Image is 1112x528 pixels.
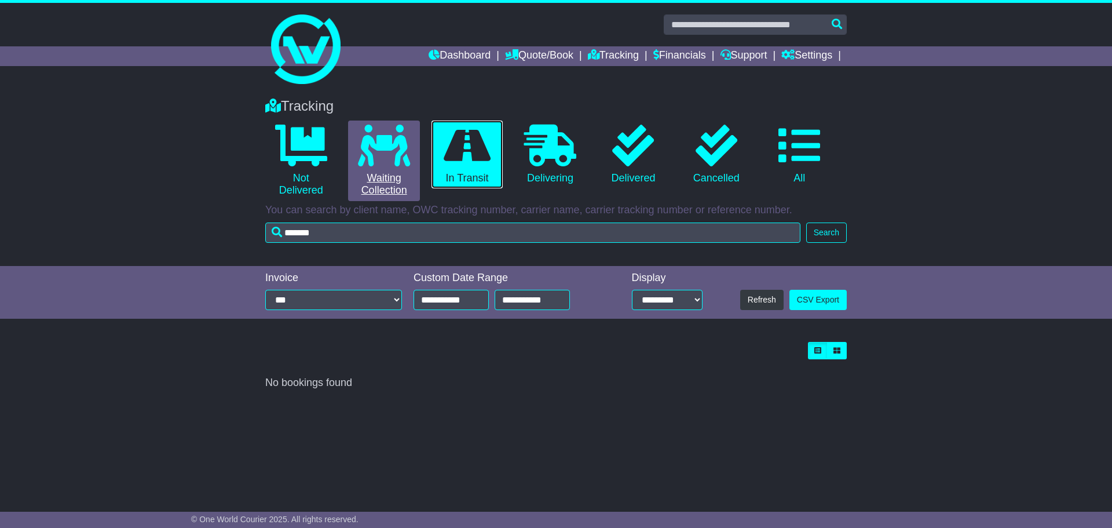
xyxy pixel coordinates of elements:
[720,46,767,66] a: Support
[265,121,336,201] a: Not Delivered
[429,46,491,66] a: Dashboard
[588,46,639,66] a: Tracking
[505,46,573,66] a: Quote/Book
[514,121,586,189] a: Delivering
[348,121,419,201] a: Waiting Collection
[632,272,703,285] div: Display
[265,272,402,285] div: Invoice
[764,121,835,189] a: All
[740,290,784,310] button: Refresh
[191,515,359,524] span: © One World Courier 2025. All rights reserved.
[789,290,847,310] a: CSV Export
[781,46,832,66] a: Settings
[598,121,669,189] a: Delivered
[259,98,853,115] div: Tracking
[806,223,847,243] button: Search
[265,377,847,389] div: No bookings found
[681,121,752,189] a: Cancelled
[414,272,599,285] div: Custom Date Range
[431,121,503,189] a: In Transit
[653,46,706,66] a: Financials
[265,204,847,217] p: You can search by client name, OWC tracking number, carrier name, carrier tracking number or refe...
